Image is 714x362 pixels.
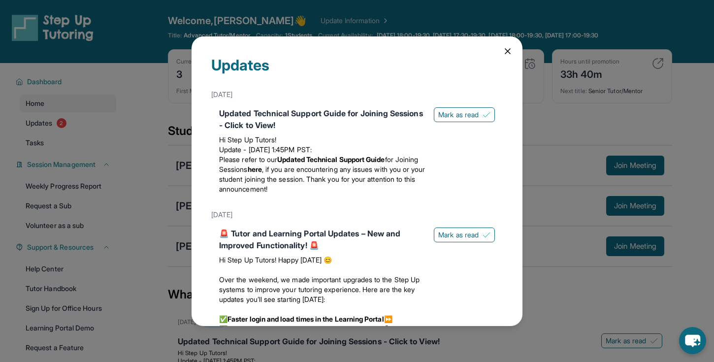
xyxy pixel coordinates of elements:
img: Mark as read [483,111,490,119]
strong: A refreshed and easier-to-navigate Tutor Portal [227,325,380,333]
img: Mark as read [483,231,490,239]
span: Mark as read [438,110,479,120]
strong: Updated Technical Support Guide [277,155,385,164]
div: [DATE] [211,86,503,103]
div: Updated Technical Support Guide for Joining Sessions - Click to View! [219,107,426,131]
span: 💅 [380,325,388,333]
button: chat-button [679,327,706,354]
span: ⏩ [384,315,392,323]
button: Mark as read [434,107,495,122]
span: Update - [DATE] 1:45PM PST: [219,145,312,154]
span: Over the weekend, we made important upgrades to the Step Up systems to improve your tutoring expe... [219,275,420,303]
div: Updates [211,56,503,86]
span: Mark as read [438,230,479,240]
span: ✅ [219,315,227,323]
div: 🚨 Tutor and Learning Portal Updates – New and Improved Functionality! 🚨 [219,228,426,251]
span: , if you are encountering any issues with you or your student joining the session. Thank you for ... [219,165,425,193]
strong: Faster login and load times in the Learning Portal [227,315,384,323]
span: Please refer to our [219,155,277,164]
span: Hi Step Up Tutors! Happy [DATE] 😊 [219,256,332,264]
span: ✅ [219,325,227,333]
div: [DATE] [211,206,503,224]
span: Hi Step Up Tutors! [219,135,276,144]
a: here [248,165,262,173]
button: Mark as read [434,228,495,242]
